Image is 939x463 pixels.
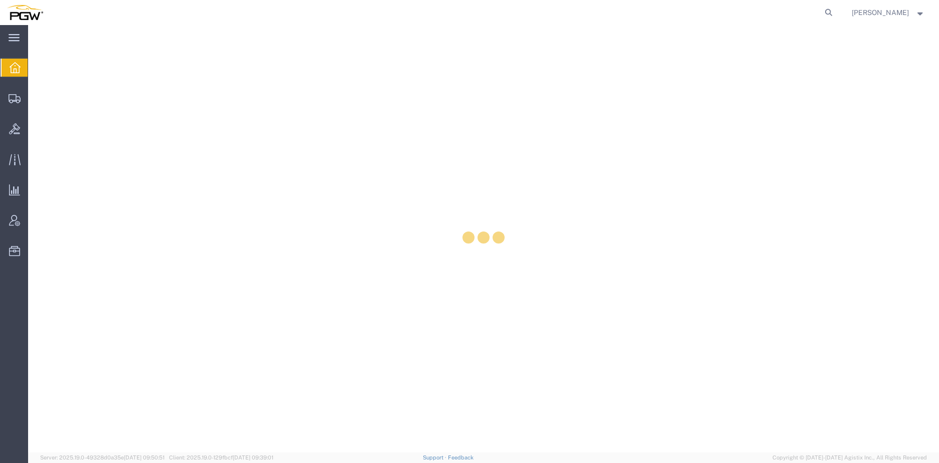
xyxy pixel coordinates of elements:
[448,454,474,460] a: Feedback
[772,453,927,462] span: Copyright © [DATE]-[DATE] Agistix Inc., All Rights Reserved
[852,7,909,18] span: Jesse Dawson
[169,454,273,460] span: Client: 2025.19.0-129fbcf
[7,5,43,20] img: logo
[40,454,165,460] span: Server: 2025.19.0-49328d0a35e
[124,454,165,460] span: [DATE] 09:50:51
[233,454,273,460] span: [DATE] 09:39:01
[423,454,448,460] a: Support
[851,7,925,19] button: [PERSON_NAME]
